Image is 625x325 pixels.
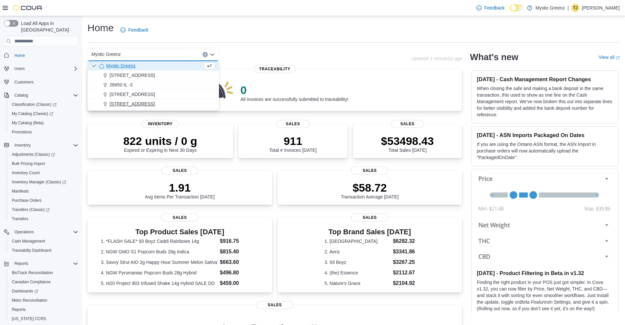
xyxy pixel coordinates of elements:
[7,168,81,177] button: Inventory Count
[145,181,215,199] div: Avg Items Per Transaction [DATE]
[12,289,38,294] span: Dashboards
[7,205,81,214] a: Transfers (Classic)
[161,167,198,174] span: Sales
[101,259,217,266] dt: 3. Savvy Strut AIO 2g Happy Hour Summer Melon Sativa
[9,296,78,304] span: Metrc Reconciliation
[7,150,81,159] a: Adjustments (Classic)
[12,102,57,107] span: Classification (Classic)
[9,278,78,286] span: Canadian Compliance
[7,268,81,277] button: BioTrack Reconciliation
[1,50,81,60] button: Home
[109,101,155,107] span: [STREET_ADDRESS]
[12,91,78,99] span: Catalog
[477,76,613,82] h3: [DATE] - Cash Management Report Changes
[351,167,388,174] span: Sales
[12,78,36,86] a: Customers
[9,119,46,127] a: My Catalog (Beta)
[599,55,620,60] a: View allExternal link
[220,237,259,245] dd: $916.75
[13,5,43,11] img: Cova
[12,129,32,135] span: Promotions
[9,101,78,108] span: Classification (Classic)
[9,128,78,136] span: Promotions
[12,228,78,236] span: Operations
[9,187,31,195] a: Manifests
[544,313,598,318] a: let us know what you think
[470,52,518,62] h2: What's new
[12,207,50,212] span: Transfers (Classic)
[14,93,28,98] span: Catalog
[7,159,81,168] button: Bulk Pricing Import
[7,109,81,118] a: My Catalog (Classic)
[391,120,424,128] span: Sales
[12,307,26,312] span: Reports
[12,179,66,185] span: Inventory Manager (Classic)
[571,4,579,12] div: Tiffany Jackson
[87,61,219,71] button: Mystic Greenz
[325,228,415,236] h3: Top Brand Sales [DATE]
[240,83,348,97] p: 0
[12,51,78,59] span: Home
[477,270,613,276] h3: [DATE] - Product Filtering in Beta in v1.32
[14,143,31,148] span: Inventory
[123,134,197,153] div: Expired or Expiring in Next 30 Days
[269,134,317,153] div: Total # Invoices [DATE]
[393,248,415,256] dd: $3341.86
[616,56,620,60] svg: External link
[12,65,27,73] button: Users
[9,287,78,295] span: Dashboards
[9,296,50,304] a: Metrc Reconciliation
[269,134,317,148] p: 911
[9,306,28,313] a: Reports
[393,279,415,287] dd: $2104.92
[9,101,59,108] a: Classification (Classic)
[477,132,613,138] h3: [DATE] - ASN Imports Packaged On Dates
[7,118,81,128] button: My Catalog (Beta)
[220,269,259,277] dd: $496.80
[9,160,78,168] span: Bulk Pricing Import
[12,198,42,203] span: Purchase Orders
[128,27,148,33] span: Feedback
[393,237,415,245] dd: $6282.32
[9,128,35,136] a: Promotions
[256,301,293,309] span: Sales
[9,110,78,118] span: My Catalog (Classic)
[9,246,54,254] a: Traceabilty Dashboard
[12,279,51,285] span: Canadian Compliance
[9,169,78,177] span: Inventory Count
[9,160,48,168] a: Bulk Pricing Import
[9,178,69,186] a: Inventory Manager (Classic)
[203,52,208,57] button: Clear input
[411,56,462,61] p: Updated 1 minute(s) ago
[123,134,197,148] p: 822 units / 0 g
[1,77,81,87] button: Customers
[220,279,259,287] dd: $459.00
[325,280,390,287] dt: 5. Nature's Grace
[12,239,45,244] span: Cash Management
[87,90,219,99] button: [STREET_ADDRESS]
[325,259,390,266] dt: 3. 93 Boyz
[325,269,390,276] dt: 4. (the) Essence
[118,23,151,36] a: Feedback
[477,279,613,312] p: Finding the right product in your POS just got simpler. In Cova v1.32, you can now filter by Pric...
[9,215,78,223] span: Transfers
[9,119,78,127] span: My Catalog (Beta)
[477,312,613,325] p: See the for more details, and after you’ve given it a try.
[87,80,219,90] button: 26650 IL -3
[12,141,33,149] button: Inventory
[87,21,114,35] h1: Home
[573,4,577,12] span: TJ
[12,189,29,194] span: Manifests
[91,50,121,58] span: Mystic Greenz
[87,71,219,80] button: [STREET_ADDRESS]
[1,91,81,100] button: Catalog
[1,141,81,150] button: Inventory
[325,248,390,255] dt: 2. Aeriz
[341,181,399,194] p: $58.72
[109,81,132,88] span: 26650 IL -3
[341,181,399,199] div: Transaction Average [DATE]
[109,91,155,98] span: [STREET_ADDRESS]
[12,248,51,253] span: Traceabilty Dashboard
[101,280,217,287] dt: 5. I420 Project 903 Infused Shake 14g Hybrid SALE DD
